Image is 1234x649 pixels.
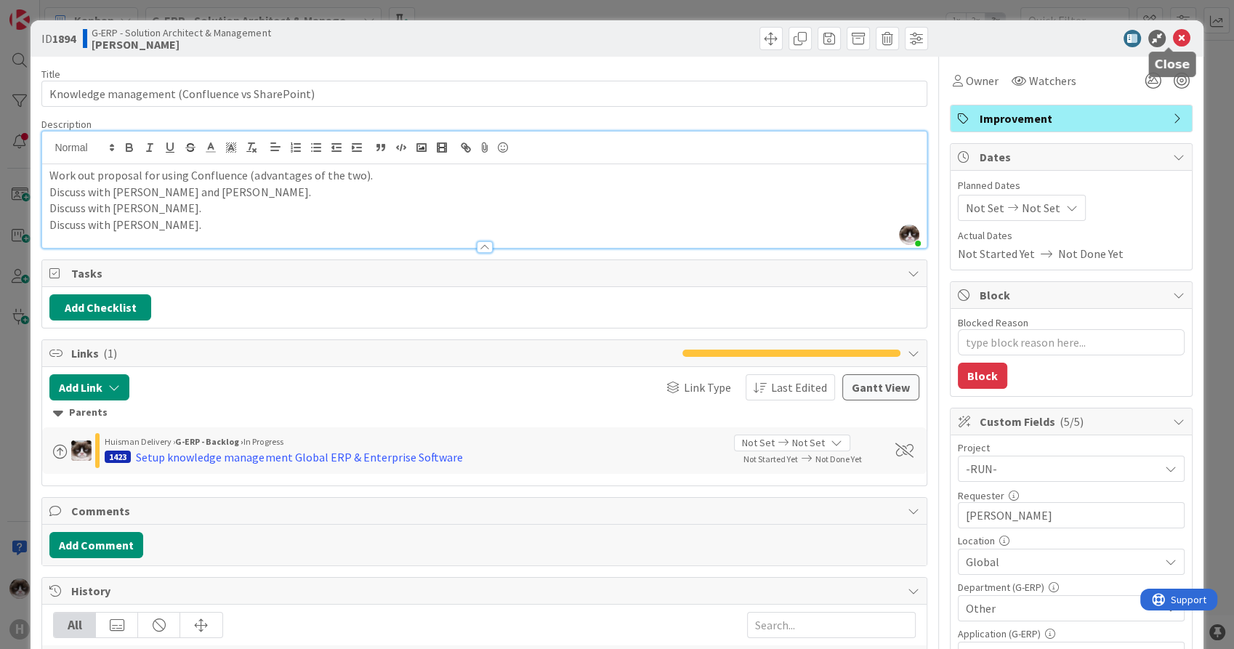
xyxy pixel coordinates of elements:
span: Huisman Delivery › [105,436,175,447]
span: Other [966,600,1159,617]
span: Not Set [742,435,775,451]
span: Not Done Yet [1058,245,1124,262]
button: Gantt View [842,374,919,400]
span: Not Done Yet [815,454,862,464]
span: Owner [966,72,999,89]
span: G-ERP - Solution Architect & Management [92,27,270,39]
div: Location [958,536,1185,546]
label: Requester [958,489,1004,502]
span: Not Started Yet [958,245,1035,262]
button: Block [958,363,1007,389]
span: Global [966,553,1159,571]
div: Parents [53,405,915,421]
span: Description [41,118,92,131]
b: G-ERP - Backlog › [175,436,243,447]
span: Block [980,286,1166,304]
span: Not Set [966,199,1004,217]
div: Department (G-ERP) [958,582,1185,592]
img: Kv [71,440,92,461]
span: ( 1 ) [103,346,117,360]
button: Add Link [49,374,129,400]
span: History [71,582,900,600]
div: 1423 [105,451,131,463]
span: Not Set [1022,199,1060,217]
b: 1894 [52,31,76,46]
p: Work out proposal for using Confluence (advantages of the two). [49,167,919,184]
label: Title [41,68,60,81]
label: Blocked Reason [958,316,1028,329]
div: Application (G-ERP) [958,629,1185,639]
img: cF1764xS6KQF0UDQ8Ib5fgQIGsMebhp9.jfif [899,225,919,245]
p: Discuss with [PERSON_NAME]. [49,217,919,233]
p: Discuss with [PERSON_NAME] and [PERSON_NAME]. [49,184,919,201]
span: Link Type [684,379,731,396]
div: Setup knowledge management Global ERP & Enterprise Software [136,448,462,466]
span: Dates [980,148,1166,166]
span: -RUN- [966,459,1152,479]
span: ID [41,30,76,47]
button: Add Comment [49,532,143,558]
div: All [54,613,96,637]
button: Last Edited [746,374,835,400]
span: Comments [71,502,900,520]
input: Search... [747,612,916,638]
span: Tasks [71,265,900,282]
span: ( 5/5 ) [1060,414,1084,429]
span: Not Started Yet [743,454,798,464]
div: Project [958,443,1185,453]
b: [PERSON_NAME] [92,39,270,50]
span: Links [71,344,674,362]
span: Custom Fields [980,413,1166,430]
h5: Close [1154,57,1190,71]
span: Not Set [792,435,825,451]
span: Improvement [980,110,1166,127]
span: In Progress [243,436,283,447]
span: Support [31,2,66,20]
span: Actual Dates [958,228,1185,243]
button: Add Checklist [49,294,151,321]
span: Last Edited [771,379,827,396]
input: type card name here... [41,81,927,107]
p: Discuss with [PERSON_NAME]. [49,200,919,217]
span: Planned Dates [958,178,1185,193]
span: Watchers [1029,72,1076,89]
